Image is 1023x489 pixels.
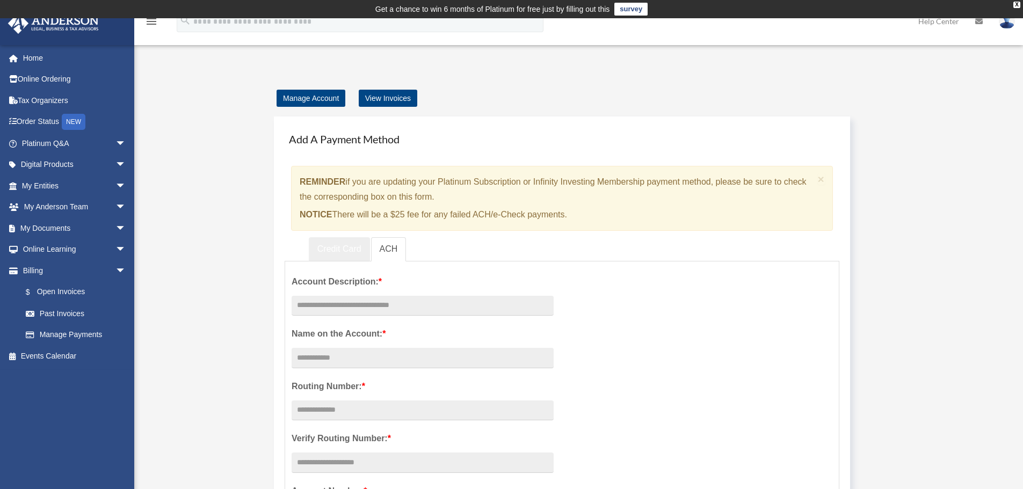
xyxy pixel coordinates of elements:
span: arrow_drop_down [115,217,137,239]
h4: Add A Payment Method [285,127,839,151]
strong: REMINDER [300,177,345,186]
span: arrow_drop_down [115,260,137,282]
span: arrow_drop_down [115,175,137,197]
strong: NOTICE [300,210,332,219]
a: Billingarrow_drop_down [8,260,142,281]
a: My Anderson Teamarrow_drop_down [8,196,142,218]
span: arrow_drop_down [115,239,137,261]
a: Tax Organizers [8,90,142,111]
a: Past Invoices [15,303,142,324]
a: Order StatusNEW [8,111,142,133]
a: $Open Invoices [15,281,142,303]
label: Account Description: [292,274,554,289]
i: search [179,14,191,26]
a: Events Calendar [8,345,142,367]
div: close [1013,2,1020,8]
label: Name on the Account: [292,326,554,341]
a: Manage Payments [15,324,137,346]
a: My Documentsarrow_drop_down [8,217,142,239]
a: ACH [371,237,407,261]
span: arrow_drop_down [115,154,137,176]
span: $ [32,286,37,299]
img: User Pic [999,13,1015,29]
div: Get a chance to win 6 months of Platinum for free just by filling out this [375,3,610,16]
button: Close [818,173,825,185]
a: View Invoices [359,90,417,107]
div: if you are updating your Platinum Subscription or Infinity Investing Membership payment method, p... [291,166,833,231]
span: arrow_drop_down [115,133,137,155]
a: Platinum Q&Aarrow_drop_down [8,133,142,154]
a: Online Learningarrow_drop_down [8,239,142,260]
a: Credit Card [309,237,370,261]
a: Online Ordering [8,69,142,90]
label: Verify Routing Number: [292,431,554,446]
a: Home [8,47,142,69]
div: NEW [62,114,85,130]
img: Anderson Advisors Platinum Portal [5,13,102,34]
a: Manage Account [277,90,345,107]
p: There will be a $25 fee for any failed ACH/e-Check payments. [300,207,814,222]
span: arrow_drop_down [115,196,137,218]
i: menu [145,15,158,28]
a: menu [145,19,158,28]
a: My Entitiesarrow_drop_down [8,175,142,196]
a: Digital Productsarrow_drop_down [8,154,142,176]
a: survey [614,3,648,16]
label: Routing Number: [292,379,554,394]
span: × [818,173,825,185]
